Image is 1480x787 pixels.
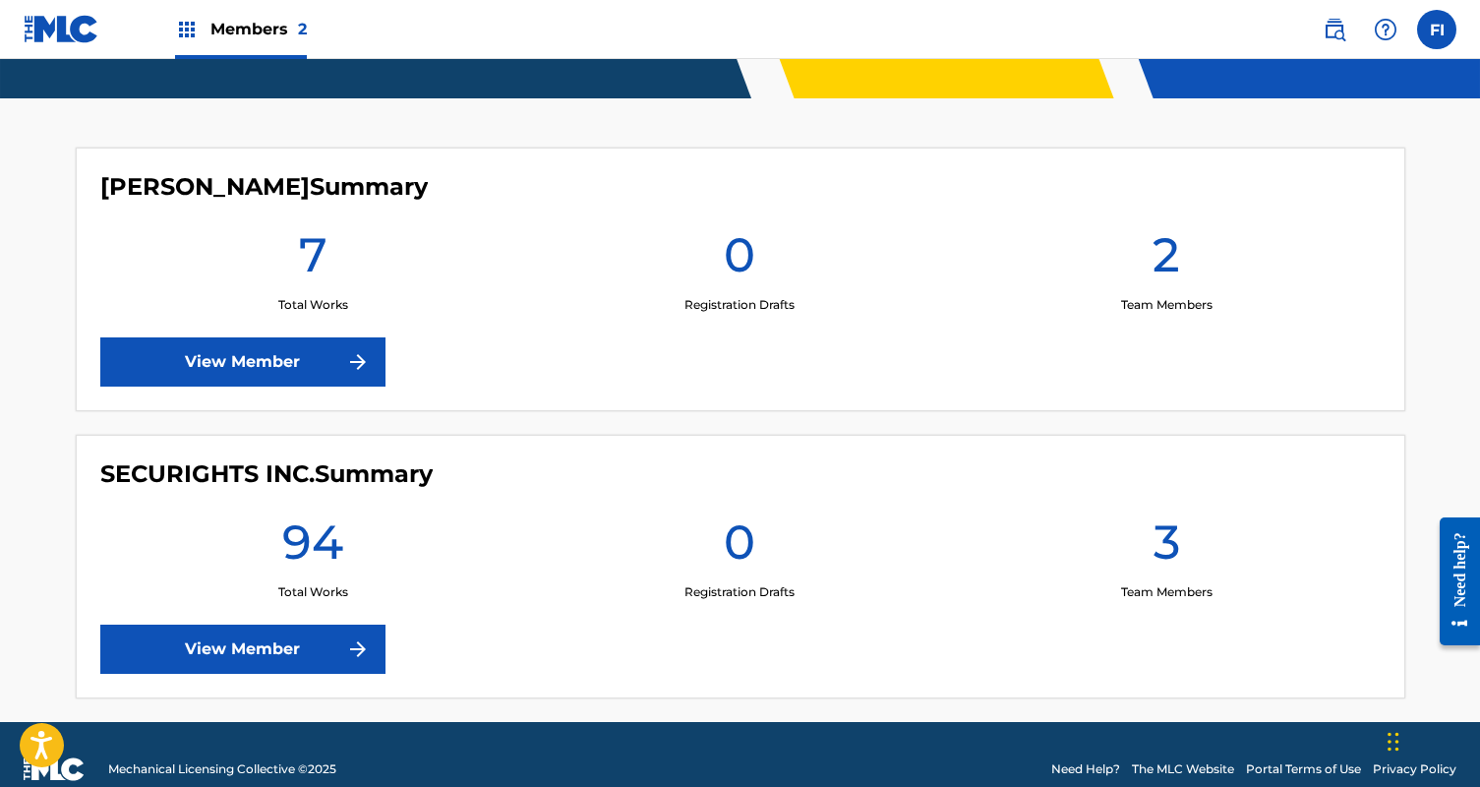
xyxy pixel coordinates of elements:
iframe: Resource Center [1425,503,1480,661]
h1: 0 [724,225,755,296]
div: Help [1366,10,1405,49]
a: View Member [100,625,385,674]
div: Drag [1388,712,1399,771]
a: Portal Terms of Use [1246,760,1361,778]
span: 2 [298,20,307,38]
div: User Menu [1417,10,1456,49]
img: help [1374,18,1397,41]
h1: 0 [724,513,755,583]
iframe: Chat Widget [1382,693,1480,787]
p: Registration Drafts [684,296,795,314]
img: f7272a7cc735f4ea7f67.svg [346,350,370,374]
p: Team Members [1121,583,1213,601]
a: Need Help? [1051,760,1120,778]
img: Top Rightsholders [175,18,199,41]
p: Total Works [278,296,348,314]
h1: 2 [1153,225,1180,296]
h4: SECURIGHTS INC. [100,459,433,489]
h4: FARES ISMAIL [100,172,428,202]
h1: 7 [299,225,327,296]
a: View Member [100,337,385,387]
a: The MLC Website [1132,760,1234,778]
img: search [1323,18,1346,41]
h1: 3 [1154,513,1180,583]
img: logo [24,757,85,781]
img: f7272a7cc735f4ea7f67.svg [346,637,370,661]
a: Privacy Policy [1373,760,1456,778]
span: Mechanical Licensing Collective © 2025 [108,760,336,778]
img: MLC Logo [24,15,99,43]
h1: 94 [282,513,343,583]
span: Members [210,18,307,40]
p: Registration Drafts [684,583,795,601]
a: Public Search [1315,10,1354,49]
p: Team Members [1121,296,1213,314]
p: Total Works [278,583,348,601]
